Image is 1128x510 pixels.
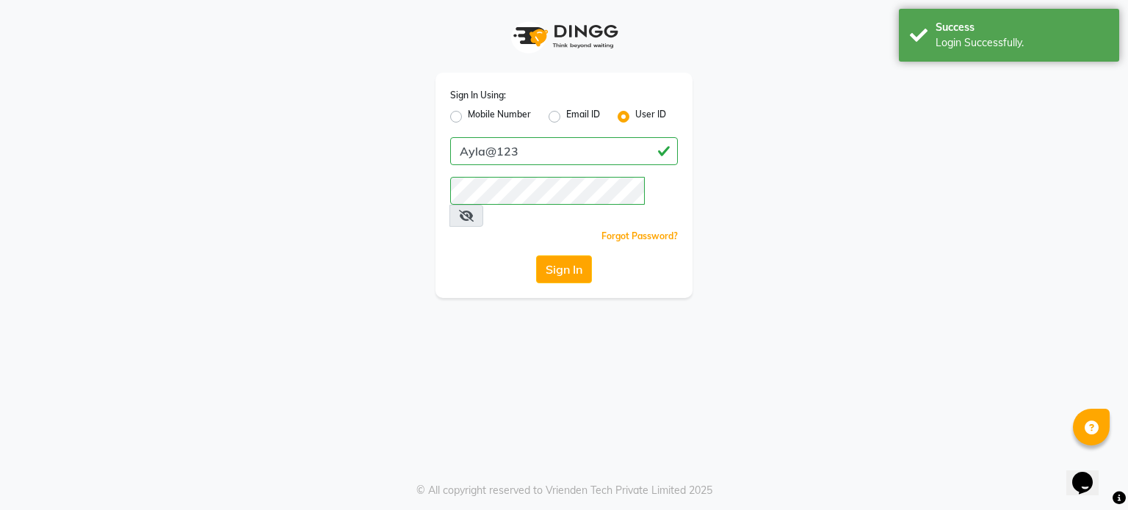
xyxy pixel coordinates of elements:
[536,255,592,283] button: Sign In
[936,35,1108,51] div: Login Successfully.
[450,89,506,102] label: Sign In Using:
[566,108,600,125] label: Email ID
[450,177,645,205] input: Username
[1066,451,1113,495] iframe: chat widget
[601,230,678,241] a: Forgot Password?
[450,137,678,165] input: Username
[635,108,666,125] label: User ID
[936,20,1108,35] div: Success
[468,108,531,125] label: Mobile Number
[505,15,623,58] img: logo1.svg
